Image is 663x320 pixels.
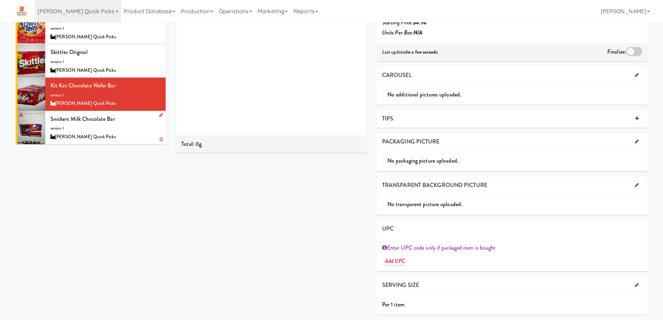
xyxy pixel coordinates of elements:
[407,49,438,55] b: in a few seconds
[382,71,412,79] span: CAROUSEL
[50,59,64,64] span: version: 1
[16,44,166,78] li: Skittles Originalversion: 1[PERSON_NAME] Quick Picks
[387,89,647,100] div: No additional pictures uploaded.
[50,99,160,108] div: [PERSON_NAME] Quick Picks
[50,81,116,89] span: Kit Kat Chocolate Wafer bar
[50,126,64,131] span: version: 1
[50,5,147,23] span: Big Chewy Chocolate Chip Cookies, Chips Ahoy!
[413,18,426,26] b: $4.98
[50,93,64,98] span: version: 1
[382,281,419,289] span: SERVING SIZE
[382,138,440,146] span: PACKAGING PICTURE
[50,133,160,141] div: [PERSON_NAME] Quick Picks
[181,140,202,148] span: Total: 0g
[413,29,423,37] b: N/A
[16,78,166,111] li: Kit Kat Chocolate Wafer barversion: 1[PERSON_NAME] Quick Picks
[382,181,487,189] span: TRANSPARENT BACKGROUND PICTURE
[382,243,642,253] div: Enter UPC code only if packaged item is bought
[387,199,647,210] div: No transparent picture uploaded.
[16,1,166,44] li: Big Chewy Chocolate Chip Cookies, Chips Ahoy!version: 1[PERSON_NAME] Quick Picks
[387,156,647,166] div: No packaging picture uploaded.
[607,48,626,56] span: Finalize:
[382,29,423,37] i: Units Per Box:
[385,257,405,265] a: Add UPC
[50,66,160,75] div: [PERSON_NAME] Quick Picks
[382,18,426,26] i: Starting Price:
[16,5,28,17] img: Micromart
[50,26,64,31] span: version: 1
[50,115,115,123] span: Snickers Milk Chocolate bar
[50,33,160,41] div: [PERSON_NAME] Quick Picks
[16,111,166,144] li: Snickers Milk Chocolate barversion: 1[PERSON_NAME] Quick Picks
[377,299,647,310] div: Per 1 item
[382,49,438,55] span: Last updated
[50,48,88,56] span: Skittles Original
[382,225,394,233] span: UPC
[382,115,393,123] span: TIPS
